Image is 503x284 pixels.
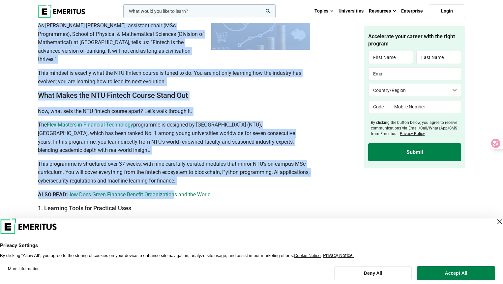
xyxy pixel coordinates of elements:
[38,70,301,85] span: This mindset is exactly what the NTU fintech course is tuned to do. You are not only learning how...
[400,131,425,136] a: Privacy Policy
[47,122,133,128] a: FlexiMasters in Financial Technology
[429,4,465,18] a: Login
[38,191,66,198] b: ALSO READ
[123,4,276,18] input: woocommerce-product-search-field-0
[66,191,67,198] span: :
[390,100,461,114] input: Mobile Number
[368,68,461,81] input: Email
[368,84,461,97] select: Country
[371,120,461,137] label: By clicking the button below, you agree to receive communications via Email/Call/WhatsApp/SMS fro...
[38,122,295,153] span: programme is designed by [GEOGRAPHIC_DATA] (NTU), [GEOGRAPHIC_DATA], which has been ranked No. 1 ...
[368,33,461,48] h4: Accelerate your career with the right program
[38,108,192,114] span: Now, what sets the NTU fintech course apart? Let’s walk through it.
[38,205,131,212] b: 1. Learning Tools for Practical Uses
[368,100,390,114] input: Code
[416,51,461,64] input: Last Name
[368,143,461,161] input: Submit
[67,191,211,198] a: How Does Green Finance Benefit Organizations and the World
[38,161,310,184] span: This programme is structured over 37 weeks, with nine carefully curated modules that mirror NTU’s...
[38,122,47,128] span: The
[368,51,413,64] input: First Name
[38,91,310,100] h2: What Makes the NTU Fintech Course Stand Out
